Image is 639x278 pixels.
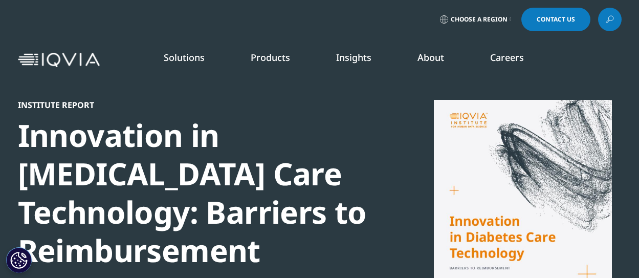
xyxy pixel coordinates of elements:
div: Institute Report [18,100,369,110]
a: Insights [336,51,371,63]
a: About [417,51,444,63]
div: Innovation in [MEDICAL_DATA] Care Technology: Barriers to Reimbursement [18,116,369,270]
span: Choose a Region [451,15,508,24]
img: IQVIA Healthcare Information Technology and Pharma Clinical Research Company [18,53,100,68]
a: Contact Us [521,8,590,31]
a: Careers [490,51,524,63]
a: Solutions [164,51,205,63]
span: Contact Us [537,16,575,23]
button: Cookie Settings [6,247,32,273]
a: Products [251,51,290,63]
nav: Primary [104,36,622,84]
